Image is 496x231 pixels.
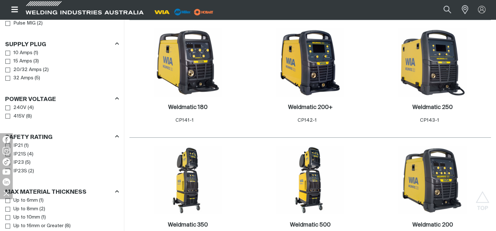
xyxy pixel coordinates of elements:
a: IP23 [5,158,24,167]
ul: Power Voltage [5,104,119,120]
img: Weldmatic 200 [398,146,466,214]
span: ( 3 ) [33,58,39,65]
span: 15 Amps [13,58,32,65]
a: Weldmatic 200+ [288,104,332,111]
img: YouTube [3,169,10,175]
span: Up to 10mm [13,214,40,221]
a: Weldmatic 250 [412,104,453,111]
h2: Weldmatic 500 [290,222,330,228]
span: Pulse MIG [13,20,36,27]
a: Weldmatic 350 [168,221,208,229]
input: Product name or item number... [429,3,458,17]
a: Weldmatic 200 [412,221,453,229]
span: ( 2 ) [37,20,43,27]
a: Weldmatic 500 [290,221,330,229]
img: hide socials [1,188,12,199]
span: IP21 [13,142,23,149]
h2: Weldmatic 200+ [288,105,332,110]
div: Supply Plug [5,40,119,48]
div: Power Voltage [5,95,119,103]
a: 10 Amps [5,49,32,57]
span: Up to 6mm [13,197,38,204]
span: ( 4 ) [27,151,33,158]
h2: Weldmatic 200 [412,222,453,228]
span: 415V [13,113,25,120]
a: IP21 [5,141,23,150]
a: 32 Amps [5,74,33,83]
span: IP21S [13,151,26,158]
span: 240V [13,104,26,112]
span: 20/32 Amps [13,66,42,74]
ul: Supply Plug [5,49,119,83]
span: ( 8 ) [26,113,32,120]
a: 15 Amps [5,57,32,66]
ul: Max Material Thickness [5,196,119,230]
span: ( 2 ) [39,206,45,213]
a: Up to 16mm or Greater [5,222,64,230]
h3: Safety Rating [5,134,52,141]
div: Safety Rating [5,133,119,141]
span: 32 Amps [13,75,33,82]
span: CP143-1 [420,118,439,123]
img: Weldmatic 250 [398,28,466,97]
div: Max Material Thickness [5,188,119,196]
span: CP142-1 [298,118,317,123]
a: Up to 10mm [5,213,40,222]
span: CP141-1 [176,118,194,123]
h3: Max Material Thickness [5,189,86,196]
img: LinkedIn [3,178,10,186]
img: Weldmatic 200+ [276,28,344,97]
button: Scroll to top [475,191,490,206]
span: ( 1 ) [41,214,46,221]
h2: Weldmatic 350 [168,222,208,228]
h2: Weldmatic 180 [168,105,207,110]
span: ( 8 ) [65,222,71,230]
span: Up to 16mm or Greater [13,222,64,230]
span: ( 4 ) [28,104,34,112]
img: Weldmatic 350 [154,146,222,214]
span: ( 1 ) [24,142,29,149]
a: Pulse MIG [5,19,36,28]
img: Weldmatic 500 [276,146,344,214]
img: Facebook [3,136,10,143]
a: Weldmatic 180 [168,104,207,111]
a: miller [192,10,215,14]
img: Instagram [3,147,10,155]
span: IP23 [13,159,24,166]
span: ( 5 ) [35,75,40,82]
h3: Power Voltage [5,96,56,103]
img: TikTok [3,158,10,166]
img: miller [192,7,215,17]
a: IP21S [5,150,26,159]
span: ( 5 ) [25,159,31,166]
a: Up to 6mm [5,196,38,205]
img: Weldmatic 180 [154,28,222,97]
a: 415V [5,112,25,121]
span: ( 1 ) [39,197,44,204]
span: Up to 8mm [13,206,38,213]
h2: Weldmatic 250 [412,105,453,110]
a: 240V [5,104,26,112]
a: Up to 8mm [5,205,38,213]
h3: Supply Plug [5,41,46,48]
a: IP23S [5,167,27,176]
button: Search products [437,3,458,17]
span: IP23S [13,168,27,175]
span: ( 2 ) [43,66,49,74]
span: ( 2 ) [28,168,34,175]
ul: Safety Rating [5,141,119,175]
span: ( 1 ) [34,49,38,57]
span: 10 Amps [13,49,32,57]
a: 20/32 Amps [5,66,42,74]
